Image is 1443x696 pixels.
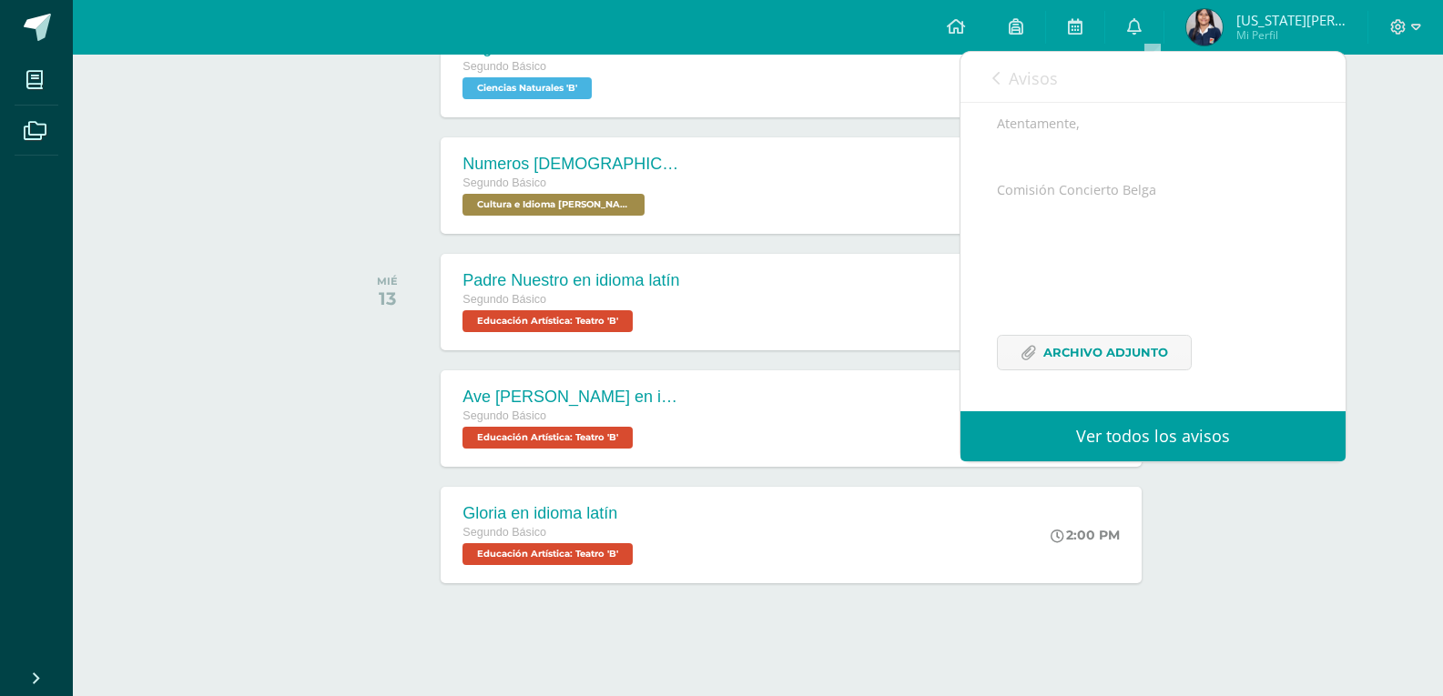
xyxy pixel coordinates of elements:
img: b318e73362be9be862d94872b8b576b9.png [1186,9,1223,45]
div: Padre Nuestro en idioma latín [462,271,679,290]
span: Cultura e Idioma Maya Garífuna o Xinca 'B' [462,194,645,216]
span: Segundo Básico [462,293,546,306]
div: 13 [377,287,398,309]
a: Archivo Adjunto [997,335,1192,370]
span: Avisos [1009,67,1058,89]
span: Archivo Adjunto [1043,336,1168,369]
span: Educación Artística: Teatro 'B' [462,310,633,332]
span: Segundo Básico [462,177,546,189]
div: MIÉ [377,275,398,287]
a: Ver todos los avisos [960,411,1346,461]
span: Mi Perfil [1236,27,1346,43]
span: Educación Artística: Teatro 'B' [462,427,633,449]
span: Segundo Básico [462,526,546,539]
span: Segundo Básico [462,60,546,73]
div: 2:00 PM [1051,527,1120,543]
div: Gloria en idioma latín [462,504,637,523]
span: [US_STATE][PERSON_NAME] [1236,11,1346,29]
span: Educación Artística: Teatro 'B' [462,543,633,565]
div: Ave [PERSON_NAME] en idioma latín [462,388,681,407]
span: Segundo Básico [462,409,546,422]
span: Ciencias Naturales 'B' [462,77,592,99]
div: Numeros [DEMOGRAPHIC_DATA] en Kaqchikel [462,155,681,174]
